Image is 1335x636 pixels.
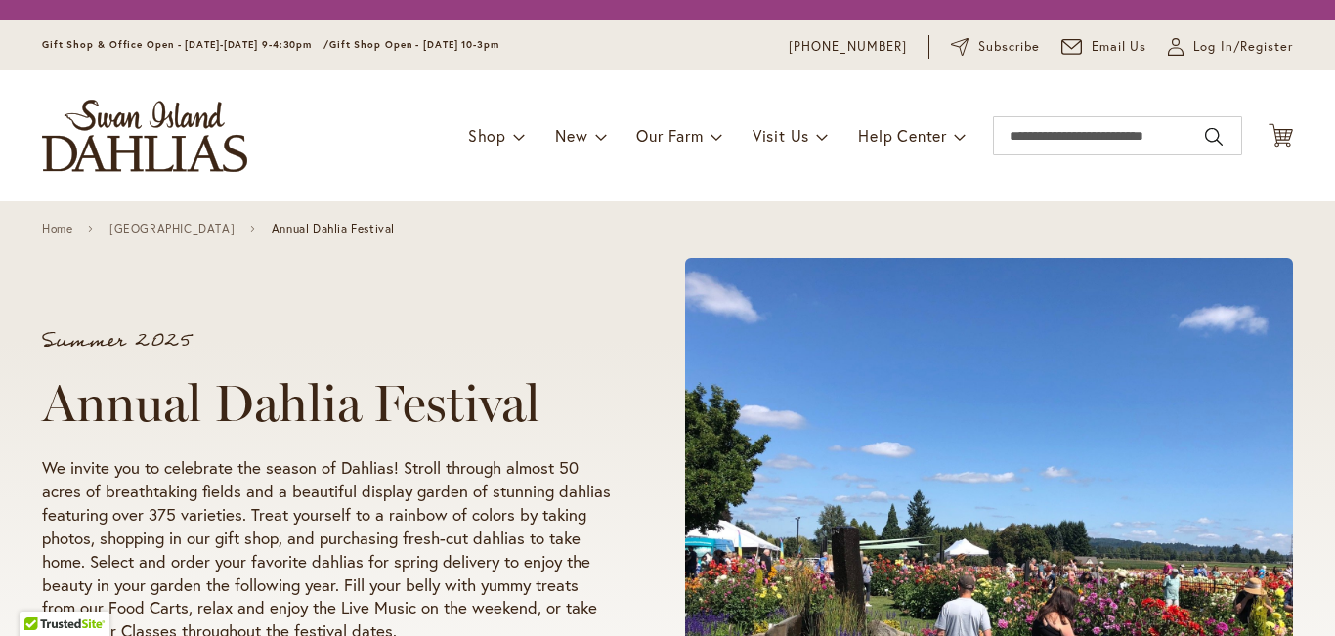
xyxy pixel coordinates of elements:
[636,125,703,146] span: Our Farm
[1092,37,1147,57] span: Email Us
[272,222,395,235] span: Annual Dahlia Festival
[978,37,1040,57] span: Subscribe
[42,222,72,235] a: Home
[1061,37,1147,57] a: Email Us
[468,125,506,146] span: Shop
[951,37,1040,57] a: Subscribe
[789,37,907,57] a: [PHONE_NUMBER]
[1168,37,1293,57] a: Log In/Register
[42,38,329,51] span: Gift Shop & Office Open - [DATE]-[DATE] 9-4:30pm /
[42,374,611,433] h1: Annual Dahlia Festival
[858,125,947,146] span: Help Center
[1205,121,1223,152] button: Search
[42,100,247,172] a: store logo
[109,222,235,235] a: [GEOGRAPHIC_DATA]
[753,125,809,146] span: Visit Us
[1193,37,1293,57] span: Log In/Register
[329,38,499,51] span: Gift Shop Open - [DATE] 10-3pm
[555,125,587,146] span: New
[42,331,611,351] p: Summer 2025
